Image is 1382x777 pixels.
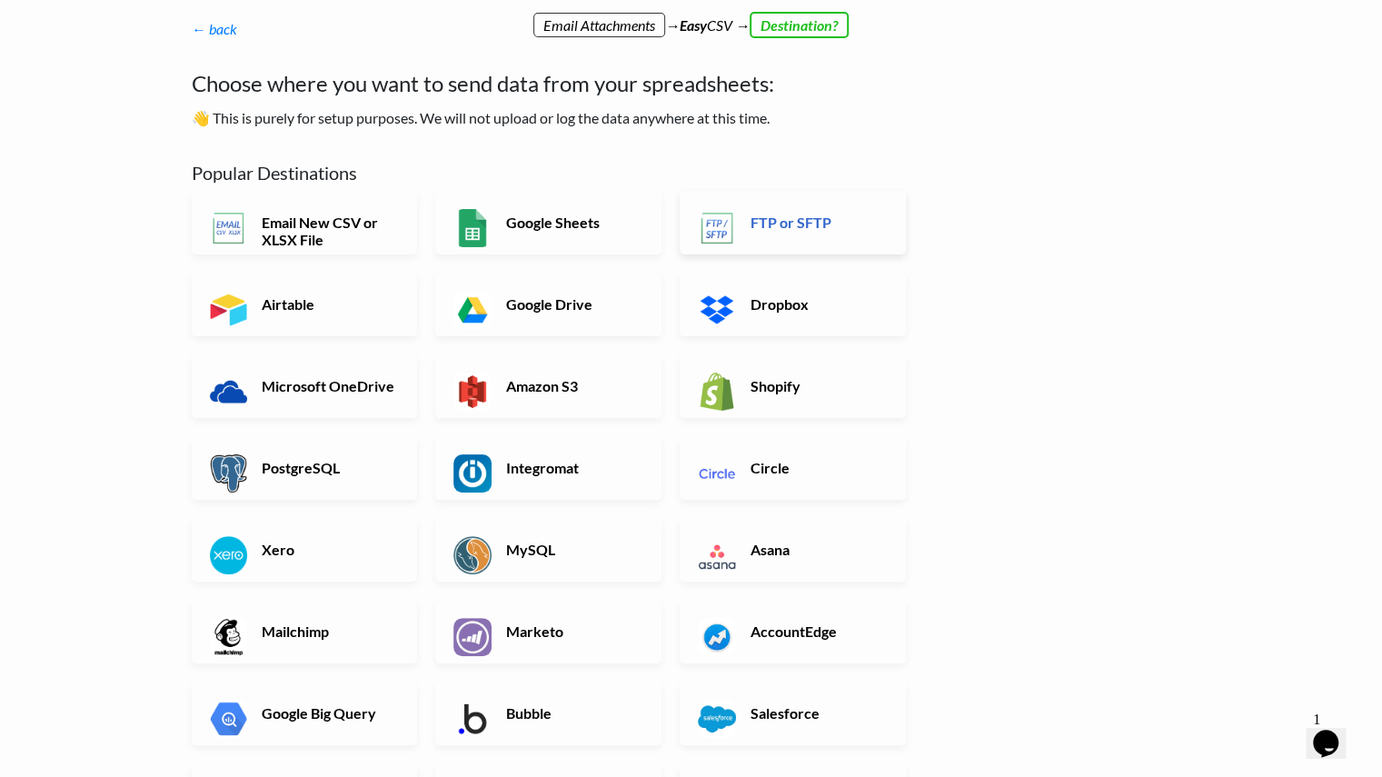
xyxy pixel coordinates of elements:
img: Microsoft OneDrive App & API [210,373,248,411]
img: Salesforce App & API [698,700,736,738]
h6: FTP or SFTP [746,214,889,231]
h6: Circle [746,459,889,476]
h6: Airtable [257,295,400,313]
img: FTP or SFTP App & API [698,209,736,247]
a: Xero [192,518,418,582]
h6: Xero [257,541,400,558]
h6: PostgreSQL [257,459,400,476]
a: Marketo [435,600,661,663]
img: Dropbox App & API [698,291,736,329]
img: MySQL App & API [453,536,492,574]
a: Integromat [435,436,661,500]
h6: Mailchimp [257,623,400,640]
p: 👋 This is purely for setup purposes. We will not upload or log the data anywhere at this time. [192,107,932,129]
h6: Shopify [746,377,889,394]
h6: Bubble [502,704,644,722]
img: Marketo App & API [453,618,492,656]
h6: Salesforce [746,704,889,722]
h6: Email New CSV or XLSX File [257,214,400,248]
a: Dropbox [680,273,906,336]
a: Microsoft OneDrive [192,354,418,418]
img: Circle App & API [698,454,736,493]
img: Asana App & API [698,536,736,574]
a: Amazon S3 [435,354,661,418]
h6: Microsoft OneDrive [257,377,400,394]
img: Airtable App & API [210,291,248,329]
h6: MySQL [502,541,644,558]
a: FTP or SFTP [680,191,906,254]
h6: Asana [746,541,889,558]
img: Shopify App & API [698,373,736,411]
h6: Google Drive [502,295,644,313]
a: Google Big Query [192,682,418,745]
img: Email New CSV or XLSX File App & API [210,209,248,247]
a: PostgreSQL [192,436,418,500]
h6: AccountEdge [746,623,889,640]
h6: Dropbox [746,295,889,313]
a: Mailchimp [192,600,418,663]
a: MySQL [435,518,661,582]
a: Salesforce [680,682,906,745]
h6: Amazon S3 [502,377,644,394]
h5: Popular Destinations [192,162,932,184]
a: Asana [680,518,906,582]
h6: Google Sheets [502,214,644,231]
iframe: chat widget [1306,704,1364,759]
a: Circle [680,436,906,500]
a: ← back [192,20,237,37]
a: Google Drive [435,273,661,336]
a: Bubble [435,682,661,745]
img: AccountEdge App & API [698,618,736,656]
img: Amazon S3 App & API [453,373,492,411]
h4: Choose where you want to send data from your spreadsheets: [192,67,932,100]
h6: Integromat [502,459,644,476]
a: Airtable [192,273,418,336]
img: Bubble App & API [453,700,492,738]
h6: Marketo [502,623,644,640]
img: Google Sheets App & API [453,209,492,247]
a: AccountEdge [680,600,906,663]
h6: Google Big Query [257,704,400,722]
img: PostgreSQL App & API [210,454,248,493]
a: Shopify [680,354,906,418]
a: Email New CSV or XLSX File [192,191,418,254]
img: Mailchimp App & API [210,618,248,656]
img: Google Big Query App & API [210,700,248,738]
a: Google Sheets [435,191,661,254]
img: Integromat App & API [453,454,492,493]
img: Xero App & API [210,536,248,574]
img: Google Drive App & API [453,291,492,329]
